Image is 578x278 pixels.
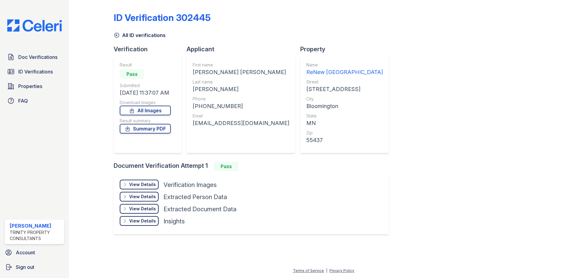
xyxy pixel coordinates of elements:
[120,69,144,79] div: Pass
[193,62,289,68] div: First name
[187,45,300,53] div: Applicant
[18,53,57,61] span: Doc Verifications
[193,85,289,93] div: [PERSON_NAME]
[129,218,156,224] div: View Details
[293,268,324,273] a: Terms of Service
[193,68,289,76] div: [PERSON_NAME] [PERSON_NAME]
[129,194,156,200] div: View Details
[306,113,383,119] div: State
[193,79,289,85] div: Last name
[306,136,383,144] div: 55437
[120,118,171,124] div: Result summary
[163,217,185,225] div: Insights
[120,83,171,89] div: Submitted
[120,106,171,115] a: All Images
[16,249,35,256] span: Account
[306,119,383,127] div: MN
[163,205,236,213] div: Extracted Document Data
[163,181,217,189] div: Verification Images
[10,222,62,229] div: [PERSON_NAME]
[114,161,394,171] div: Document Verification Attempt 1
[18,83,42,90] span: Properties
[5,95,64,107] a: FAQ
[2,261,67,273] a: Sign out
[120,100,171,106] div: Download Images
[193,113,289,119] div: Email
[120,89,171,97] div: [DATE] 11:37:07 AM
[306,79,383,85] div: Street
[2,246,67,259] a: Account
[114,32,166,39] a: All ID verifications
[2,19,67,32] img: CE_Logo_Blue-a8612792a0a2168367f1c8372b55b34899dd931a85d93a1a3d3e32e68fde9ad4.png
[129,206,156,212] div: View Details
[163,193,227,201] div: Extracted Person Data
[306,96,383,102] div: City
[300,45,394,53] div: Property
[306,130,383,136] div: Zip
[193,96,289,102] div: Phone
[129,181,156,188] div: View Details
[306,68,383,76] div: ReNew [GEOGRAPHIC_DATA]
[329,268,354,273] a: Privacy Policy
[5,66,64,78] a: ID Verifications
[306,62,383,76] a: Name ReNew [GEOGRAPHIC_DATA]
[16,263,34,271] span: Sign out
[5,80,64,92] a: Properties
[326,268,327,273] div: |
[18,97,28,104] span: FAQ
[306,85,383,93] div: [STREET_ADDRESS]
[114,12,211,23] div: ID Verification 302445
[306,102,383,110] div: Bloomington
[193,102,289,110] div: [PHONE_NUMBER]
[552,254,572,272] iframe: chat widget
[5,51,64,63] a: Doc Verifications
[193,119,289,127] div: [EMAIL_ADDRESS][DOMAIN_NAME]
[18,68,53,75] span: ID Verifications
[214,161,238,171] div: Pass
[10,229,62,242] div: Trinity Property Consultants
[114,45,187,53] div: Verification
[120,124,171,134] a: Summary PDF
[120,62,171,68] div: Result
[306,62,383,68] div: Name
